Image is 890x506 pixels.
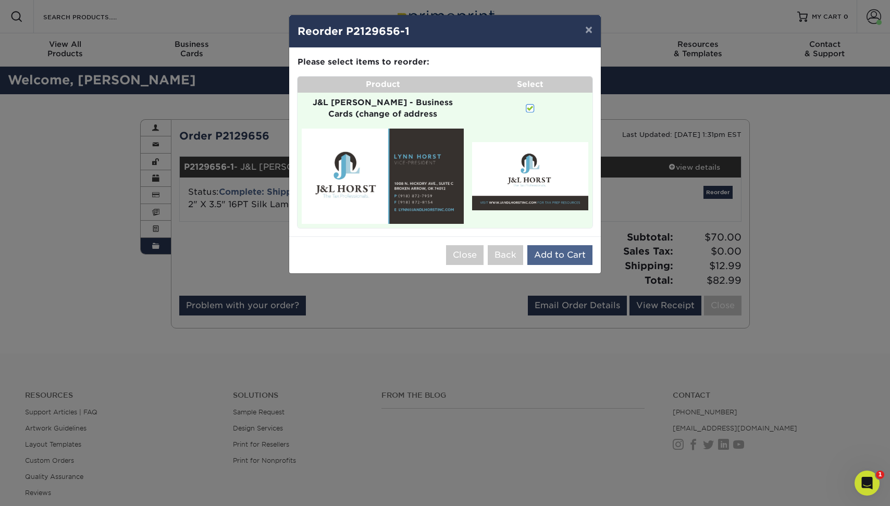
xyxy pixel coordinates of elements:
strong: J&L [PERSON_NAME] - Business Cards (change of address [313,97,453,119]
strong: Please select items to reorder: [298,57,429,67]
strong: Product [366,79,400,89]
button: × [577,15,601,44]
button: Close [446,245,484,265]
button: Back [488,245,523,265]
h4: Reorder P2129656-1 [298,23,592,39]
span: 1 [876,471,884,479]
img: primo-3273-57b49814c0ad0 [472,142,588,210]
button: Add to Cart [527,245,592,265]
img: primo-7113-57b49814b3f9b [302,129,464,224]
strong: Select [517,79,543,89]
iframe: Intercom live chat [855,471,880,496]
